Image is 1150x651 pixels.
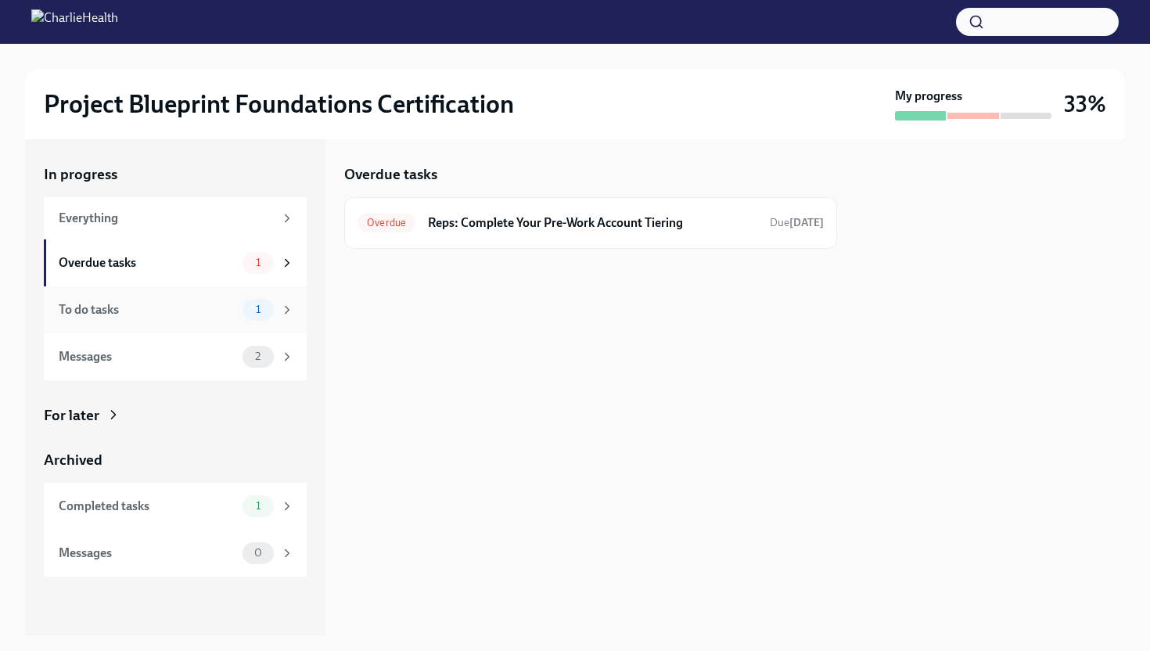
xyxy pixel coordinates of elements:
[245,547,271,559] span: 0
[44,405,307,426] a: For later
[31,9,118,34] img: CharlieHealth
[344,164,437,185] h5: Overdue tasks
[1064,90,1106,118] h3: 33%
[246,500,270,512] span: 1
[358,210,824,236] a: OverdueReps: Complete Your Pre-Work Account TieringDue[DATE]
[44,197,307,239] a: Everything
[44,405,99,426] div: For later
[246,257,270,268] span: 1
[44,286,307,333] a: To do tasks1
[770,216,824,229] span: Due
[44,88,514,120] h2: Project Blueprint Foundations Certification
[44,239,307,286] a: Overdue tasks1
[44,164,307,185] a: In progress
[770,215,824,230] span: September 15th, 2025 11:00
[59,545,236,562] div: Messages
[44,450,307,470] a: Archived
[246,304,270,315] span: 1
[59,210,274,227] div: Everything
[44,333,307,380] a: Messages2
[59,348,236,365] div: Messages
[789,216,824,229] strong: [DATE]
[44,530,307,577] a: Messages0
[59,301,236,318] div: To do tasks
[44,483,307,530] a: Completed tasks1
[895,88,962,105] strong: My progress
[59,498,236,515] div: Completed tasks
[428,214,757,232] h6: Reps: Complete Your Pre-Work Account Tiering
[246,351,270,362] span: 2
[358,217,415,228] span: Overdue
[59,254,236,272] div: Overdue tasks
